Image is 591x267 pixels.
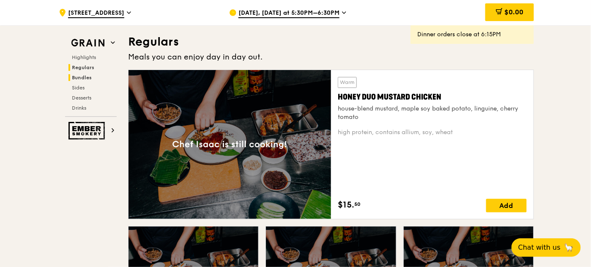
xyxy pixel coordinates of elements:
img: Ember Smokery web logo [68,122,107,140]
span: Chat with us [518,243,561,253]
span: Drinks [72,105,86,111]
span: $0.00 [504,8,523,16]
span: Regulars [72,65,94,70]
span: Highlights [72,54,96,60]
div: Honey Duo Mustard Chicken [338,91,527,103]
span: [DATE], [DATE] at 5:30PM–6:30PM [238,9,339,18]
div: high protein, contains allium, soy, wheat [338,128,527,137]
span: [STREET_ADDRESS] [68,9,124,18]
div: house-blend mustard, maple soy baked potato, linguine, cherry tomato [338,105,527,121]
div: Add [486,199,527,212]
span: 🦙 [564,243,574,253]
span: 50 [354,201,361,208]
h3: Regulars [128,34,534,49]
span: Bundles [72,75,92,81]
div: Dinner orders close at 6:15PM [417,30,527,39]
button: Chat with us🦙 [512,238,581,257]
div: Meals you can enjoy day in day out. [128,51,534,63]
span: Desserts [72,95,91,101]
span: $15. [338,199,354,211]
img: Grain web logo [68,35,107,51]
div: Warm [338,77,357,88]
span: Sides [72,85,85,91]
